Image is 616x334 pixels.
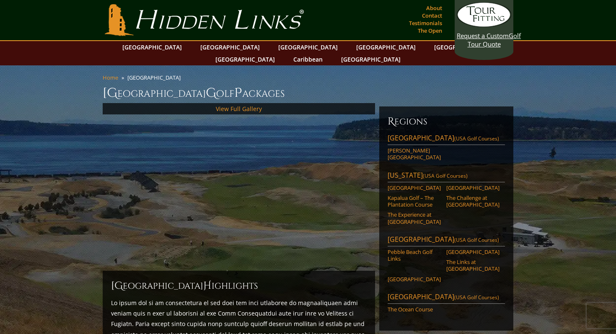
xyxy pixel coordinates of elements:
h6: Regions [388,115,505,128]
a: [GEOGRAPHIC_DATA] [196,41,264,53]
a: Testimonials [407,17,444,29]
a: [PERSON_NAME][GEOGRAPHIC_DATA] [388,147,441,161]
a: About [424,2,444,14]
span: Request a Custom [457,31,509,40]
a: [GEOGRAPHIC_DATA](USA Golf Courses) [388,292,505,304]
a: [GEOGRAPHIC_DATA](USA Golf Courses) [388,133,505,145]
span: (USA Golf Courses) [423,172,468,179]
a: [GEOGRAPHIC_DATA] [337,53,405,65]
a: Contact [420,10,444,21]
span: P [234,85,242,101]
a: View Full Gallery [216,105,262,113]
a: [GEOGRAPHIC_DATA] [388,276,441,282]
a: Request a CustomGolf Tour Quote [457,2,511,48]
a: The Experience at [GEOGRAPHIC_DATA] [388,211,441,225]
span: (USA Golf Courses) [454,135,499,142]
a: The Open [416,25,444,36]
a: [GEOGRAPHIC_DATA](USA Golf Courses) [388,235,505,246]
a: [GEOGRAPHIC_DATA] [211,53,279,65]
a: [GEOGRAPHIC_DATA] [274,41,342,53]
span: H [203,279,212,293]
span: (USA Golf Courses) [454,236,499,243]
a: Caribbean [289,53,327,65]
a: Kapalua Golf – The Plantation Course [388,194,441,208]
a: [GEOGRAPHIC_DATA] [352,41,420,53]
a: Home [103,74,118,81]
h2: [GEOGRAPHIC_DATA] ighlights [111,279,367,293]
a: The Links at [GEOGRAPHIC_DATA] [446,259,500,272]
a: [GEOGRAPHIC_DATA] [388,184,441,191]
a: [GEOGRAPHIC_DATA] [430,41,498,53]
span: (USA Golf Courses) [454,294,499,301]
a: Pebble Beach Golf Links [388,249,441,262]
li: [GEOGRAPHIC_DATA] [127,74,184,81]
a: [GEOGRAPHIC_DATA] [446,249,500,255]
h1: [GEOGRAPHIC_DATA] olf ackages [103,85,513,101]
a: [GEOGRAPHIC_DATA] [118,41,186,53]
a: [US_STATE](USA Golf Courses) [388,171,505,182]
a: The Ocean Course [388,306,441,313]
a: [GEOGRAPHIC_DATA] [446,184,500,191]
a: The Challenge at [GEOGRAPHIC_DATA] [446,194,500,208]
span: G [206,85,216,101]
